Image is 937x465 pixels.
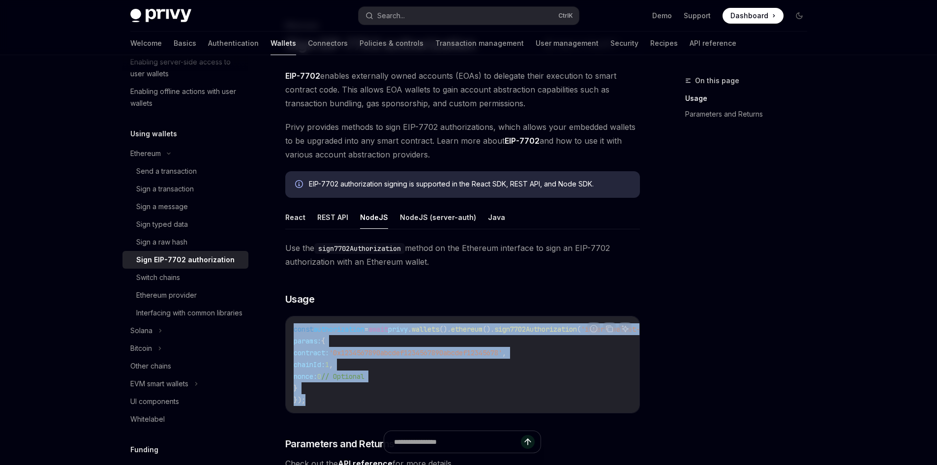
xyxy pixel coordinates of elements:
[435,31,524,55] a: Transaction management
[294,360,325,369] span: chainId:
[359,7,579,25] button: Search...CtrlK
[130,31,162,55] a: Welcome
[122,162,248,180] a: Send a transaction
[619,322,632,335] button: Ask AI
[130,378,188,390] div: EVM smart wallets
[400,206,476,229] button: NodeJS (server-auth)
[136,201,188,213] div: Sign a message
[285,71,320,81] a: EIP-7702
[136,165,197,177] div: Send a transaction
[685,106,815,122] a: Parameters and Returns
[360,31,423,55] a: Policies & controls
[130,444,158,456] h5: Funding
[174,31,196,55] a: Basics
[130,360,171,372] div: Other chains
[122,198,248,216] a: Sign a message
[294,337,321,345] span: params:
[577,325,581,334] span: (
[122,393,248,410] a: UI components
[325,360,329,369] span: 1
[122,83,248,112] a: Enabling offline actions with user wallets
[294,396,305,404] span: });
[122,304,248,322] a: Interfacing with common libraries
[285,206,305,229] button: React
[136,236,187,248] div: Sign a raw hash
[394,431,521,453] input: Ask a question...
[122,145,248,162] button: Ethereum
[695,75,739,87] span: On this page
[652,11,672,21] a: Demo
[130,148,161,159] div: Ethereum
[360,206,388,229] button: NodeJS
[377,10,405,22] div: Search...
[136,218,188,230] div: Sign typed data
[285,241,640,269] span: Use the method on the Ethereum interface to sign an EIP-7702 authorization with an Ethereum wallet.
[483,325,494,334] span: ().
[130,396,179,407] div: UI components
[122,251,248,269] a: Sign EIP-7702 authorization
[122,340,248,357] button: Bitcoin
[314,243,405,254] code: sign7702Authorization
[317,372,321,381] span: 0
[329,360,333,369] span: ,
[521,435,535,449] button: Send message
[285,292,315,306] span: Usage
[122,233,248,251] a: Sign a raw hash
[294,325,313,334] span: const
[285,120,640,161] span: Privy provides methods to sign EIP-7702 authorizations, which allows your embedded wallets to be ...
[130,342,152,354] div: Bitcoin
[208,31,259,55] a: Authentication
[684,11,711,21] a: Support
[603,322,616,335] button: Copy the contents from the code block
[136,289,197,301] div: Ethereum provider
[558,12,573,20] span: Ctrl K
[451,325,483,334] span: ethereum
[122,375,248,393] button: EVM smart wallets
[408,325,412,334] span: .
[122,216,248,233] a: Sign typed data
[317,206,348,229] button: REST API
[650,31,678,55] a: Recipes
[313,325,364,334] span: authorization
[294,372,317,381] span: nonce:
[690,31,736,55] a: API reference
[130,413,165,425] div: Whitelabel
[685,91,815,106] a: Usage
[791,8,807,24] button: Toggle dark mode
[294,348,329,357] span: contract:
[364,325,368,334] span: =
[730,11,768,21] span: Dashboard
[308,31,348,55] a: Connectors
[136,183,194,195] div: Sign a transaction
[130,9,191,23] img: dark logo
[122,286,248,304] a: Ethereum provider
[587,322,600,335] button: Report incorrect code
[368,325,388,334] span: await
[122,357,248,375] a: Other chains
[610,31,638,55] a: Security
[285,69,640,110] span: enables externally owned accounts (EOAs) to delegate their execution to smart contract code. This...
[329,348,502,357] span: '0x1234567890abcdef1234567890abcdef12345678'
[388,325,408,334] span: privy
[581,325,652,334] span: 'insert-wallet-id'
[136,254,235,266] div: Sign EIP-7702 authorization
[439,325,451,334] span: ().
[321,337,325,345] span: {
[122,322,248,340] button: Solana
[136,272,180,283] div: Switch chains
[412,325,439,334] span: wallets
[295,180,305,190] svg: Info
[488,206,505,229] button: Java
[536,31,599,55] a: User management
[321,372,364,381] span: // Optional
[502,348,506,357] span: ,
[122,269,248,286] a: Switch chains
[309,179,630,190] div: EIP-7702 authorization signing is supported in the React SDK, REST API, and Node SDK.
[130,325,152,337] div: Solana
[122,180,248,198] a: Sign a transaction
[130,86,242,109] div: Enabling offline actions with user wallets
[723,8,784,24] a: Dashboard
[505,136,540,146] a: EIP-7702
[130,128,177,140] h5: Using wallets
[294,384,298,393] span: }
